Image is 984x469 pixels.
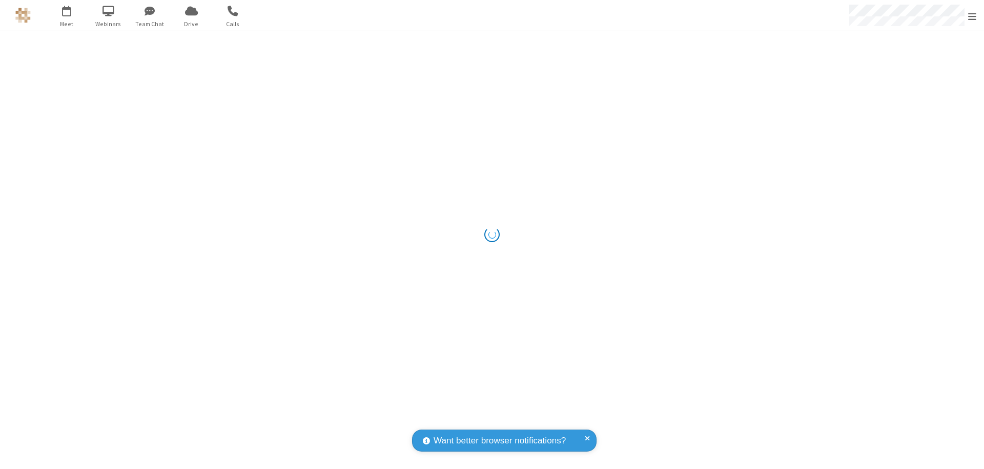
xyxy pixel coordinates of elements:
[15,8,31,23] img: QA Selenium DO NOT DELETE OR CHANGE
[131,19,169,29] span: Team Chat
[214,19,252,29] span: Calls
[89,19,128,29] span: Webinars
[48,19,86,29] span: Meet
[434,434,566,447] span: Want better browser notifications?
[172,19,211,29] span: Drive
